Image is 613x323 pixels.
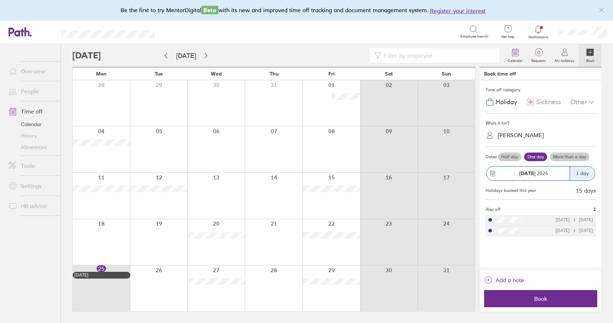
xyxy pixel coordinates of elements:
[170,50,202,62] button: [DATE]
[328,71,335,77] span: Fri
[556,228,593,233] div: [DATE] [DATE]
[484,290,597,307] button: Book
[270,71,279,77] span: Thu
[489,295,592,302] span: Book
[496,35,520,39] span: Get help
[3,119,61,130] a: Calendar
[570,167,595,180] div: 1 day
[519,170,535,177] strong: [DATE]
[381,49,495,62] input: Filter by employee
[3,64,61,78] a: Overview
[496,274,524,286] span: Add a note
[174,28,192,35] div: Search
[582,57,599,63] label: Book
[201,6,218,14] span: Beta
[527,57,550,63] label: Requests
[96,71,107,77] span: Mon
[486,154,497,159] span: Dates
[503,57,527,63] label: Calendar
[519,170,548,176] span: 2025
[3,84,61,98] a: People
[484,274,524,286] button: Add a note
[3,141,61,153] a: Allowances
[556,217,593,222] div: [DATE] [DATE]
[211,71,222,77] span: Wed
[3,104,61,119] a: Time off
[527,24,550,39] a: Notifications
[486,207,501,212] span: Also off
[550,57,579,63] label: My holidays
[385,71,393,77] span: Sat
[550,44,579,67] a: My holidays
[3,179,61,193] a: Settings
[570,95,596,109] div: Other
[527,35,550,39] span: Notifications
[527,50,550,56] span: 0
[536,98,561,106] span: Sickness
[579,44,602,67] a: Book
[486,188,536,193] div: Holidays booked this year
[498,153,521,161] label: Half day
[442,71,451,77] span: Sun
[155,71,163,77] span: Tue
[593,207,596,212] span: 2
[486,163,596,184] button: [DATE] 20251 day
[496,98,517,106] span: Holiday
[550,153,589,161] label: More than a day
[576,187,596,194] div: 15 days
[486,85,596,95] div: Time off category
[74,273,129,278] div: [DATE]
[121,6,493,15] div: Be the first to try MentorDigital with its new and improved time off tracking and document manage...
[486,118,596,129] div: Who's it for?
[503,44,527,67] a: Calendar
[498,132,544,139] div: [PERSON_NAME]
[484,71,516,77] div: Book time off
[3,199,61,213] a: HR advice
[3,159,61,173] a: Tools
[460,34,488,39] span: Employee search
[3,130,61,141] a: History
[527,44,550,67] a: 0Requests
[524,153,547,161] label: One day
[430,6,486,15] button: Register your interest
